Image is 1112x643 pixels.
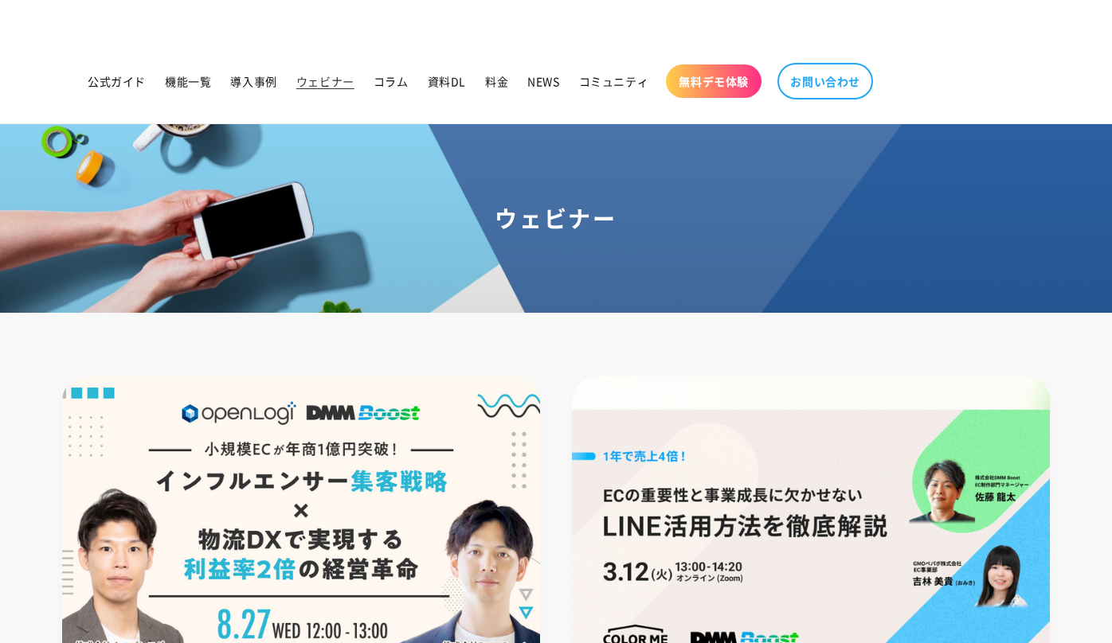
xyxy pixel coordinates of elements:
[476,64,518,98] a: 料金
[374,74,409,88] span: コラム
[230,74,276,88] span: 導入事例
[88,74,146,88] span: 公式ガイド
[418,64,476,98] a: 資料DL
[570,64,659,98] a: コミュニティ
[19,204,1093,232] h1: ウェビナー
[518,64,569,98] a: NEWS
[165,74,211,88] span: 機能一覧
[777,63,873,99] a: お問い合わせ
[428,74,466,88] span: 資料DL
[679,74,749,88] span: 無料デモ体験
[666,64,762,98] a: 無料デモ体験
[527,74,559,88] span: NEWS
[579,74,649,88] span: コミュニティ
[155,64,221,98] a: 機能一覧
[287,64,364,98] a: ウェビナー
[364,64,418,98] a: コラム
[78,64,155,98] a: 公式ガイド
[485,74,508,88] span: 料金
[221,64,286,98] a: 導入事例
[790,74,860,88] span: お問い合わせ
[296,74,354,88] span: ウェビナー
